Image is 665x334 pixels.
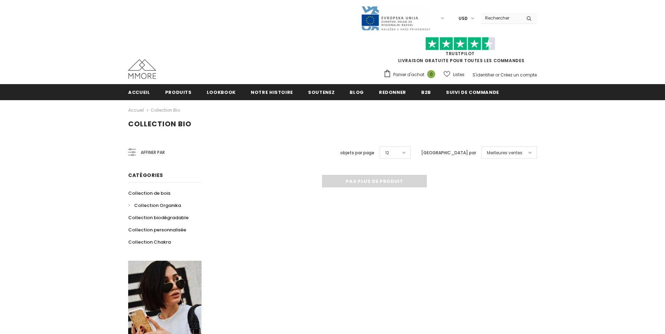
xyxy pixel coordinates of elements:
a: Blog [350,84,364,100]
span: 0 [427,70,435,78]
a: Notre histoire [251,84,293,100]
span: Affiner par [141,149,165,156]
span: Accueil [128,89,150,96]
a: Lookbook [207,84,236,100]
a: Redonner [379,84,406,100]
a: Créez un compte [500,72,537,78]
span: Collection Organika [134,202,181,209]
span: Panier d'achat [393,71,424,78]
span: USD [459,15,468,22]
a: Accueil [128,84,150,100]
a: TrustPilot [446,51,475,57]
span: Collection personnalisée [128,227,186,233]
span: 12 [385,149,389,156]
a: B2B [421,84,431,100]
a: Produits [165,84,192,100]
a: Collection personnalisée [128,224,186,236]
a: Suivi de commande [446,84,499,100]
span: or [495,72,499,78]
img: Cas MMORE [128,59,156,79]
a: Listes [444,68,465,81]
a: Collection Bio [151,107,180,113]
span: Meilleures ventes [487,149,522,156]
span: B2B [421,89,431,96]
span: Collection de bois [128,190,170,196]
span: Blog [350,89,364,96]
a: Accueil [128,106,144,114]
img: Javni Razpis [361,6,431,31]
a: Collection de bois [128,187,170,199]
label: objets par page [340,149,374,156]
span: soutenez [308,89,335,96]
span: Suivi de commande [446,89,499,96]
span: Produits [165,89,192,96]
span: Collection biodégradable [128,214,189,221]
label: [GEOGRAPHIC_DATA] par [421,149,476,156]
a: Collection Organika [128,199,181,211]
span: Listes [453,71,465,78]
a: Collection Chakra [128,236,171,248]
span: LIVRAISON GRATUITE POUR TOUTES LES COMMANDES [383,40,537,64]
span: Lookbook [207,89,236,96]
img: Faites confiance aux étoiles pilotes [425,37,495,51]
a: soutenez [308,84,335,100]
a: Collection biodégradable [128,211,189,224]
a: S'identifier [473,72,494,78]
input: Search Site [481,13,521,23]
span: Collection Bio [128,119,191,129]
span: Redonner [379,89,406,96]
span: Catégories [128,172,163,179]
span: Notre histoire [251,89,293,96]
a: Javni Razpis [361,15,431,21]
span: Collection Chakra [128,239,171,245]
a: Panier d'achat 0 [383,69,439,80]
